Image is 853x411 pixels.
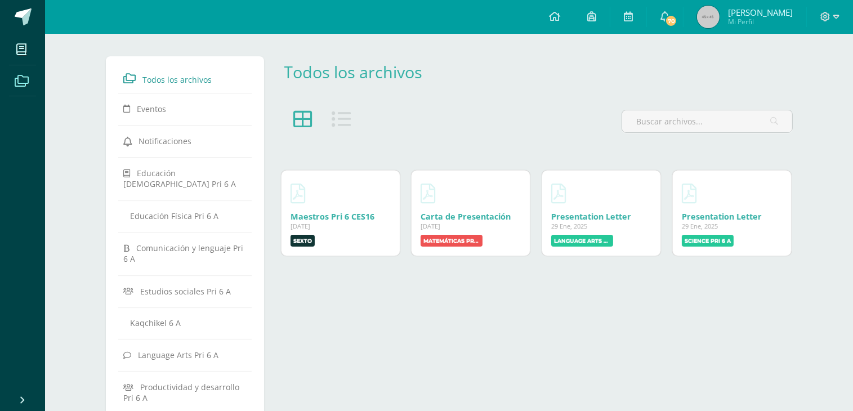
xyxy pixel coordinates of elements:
div: Descargar Presentation Letter.pdf [551,211,651,222]
label: Science Pri 6 A [682,235,734,247]
a: Comunicación y lenguaje Pri 6 A [124,238,247,269]
div: 29 Ene, 2025 [682,222,782,230]
span: Mi Perfil [728,17,793,26]
a: Estudios sociales Pri 6 A [124,281,247,301]
span: Educación [DEMOGRAPHIC_DATA] Pri 6 A [124,168,236,189]
div: [DATE] [291,222,391,230]
a: Kaqchikel 6 A [124,313,247,333]
div: [DATE] [421,222,521,230]
span: Language Arts Pri 6 A [138,350,218,360]
span: Eventos [137,104,166,114]
a: Descargar Presentation Letter.pdf [551,180,566,207]
a: Descargar Presentation Letter.pdf [682,180,696,207]
div: 29 Ene, 2025 [551,222,651,230]
a: Productividad y desarrollo Pri 6 A [124,377,247,408]
span: [PERSON_NAME] [728,7,793,18]
label: Sexto [291,235,315,247]
label: Matemáticas Pri 6 A [421,235,483,247]
span: 70 [665,15,677,27]
a: Todos los archivos [284,61,423,83]
span: Educación Física Pri 6 A [130,211,218,221]
a: Carta de Presentación [421,211,511,222]
input: Buscar archivos... [622,110,792,132]
a: Language Arts Pri 6 A [124,345,247,365]
a: Maestros Pri 6 CES16 [291,211,374,222]
div: Descargar Presentation Letter.pdf [682,211,782,222]
a: Todos los archivos [124,68,247,88]
div: Descargar Maestros Pri 6 CES16.pdf [291,211,391,222]
span: Notificaciones [139,136,191,146]
span: Comunicación y lenguaje Pri 6 A [124,243,243,264]
a: Eventos [124,99,247,119]
a: Descargar Maestros Pri 6 CES16.pdf [291,180,305,207]
a: Educación [DEMOGRAPHIC_DATA] Pri 6 A [124,163,247,194]
a: Educación Física Pri 6 A [124,206,247,226]
div: Descargar Carta de Presentación.pdf [421,211,521,222]
label: Language Arts Pri 6 A [551,235,613,247]
a: Presentation Letter [551,211,631,222]
span: Kaqchikel 6 A [130,318,181,328]
a: Notificaciones [124,131,247,151]
span: Todos los archivos [142,74,212,85]
a: Presentation Letter [682,211,762,222]
div: Todos los archivos [284,61,440,83]
span: Productividad y desarrollo Pri 6 A [124,382,239,403]
img: 45x45 [697,6,720,28]
a: Descargar Carta de Presentación.pdf [421,180,435,207]
span: Estudios sociales Pri 6 A [140,285,231,296]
